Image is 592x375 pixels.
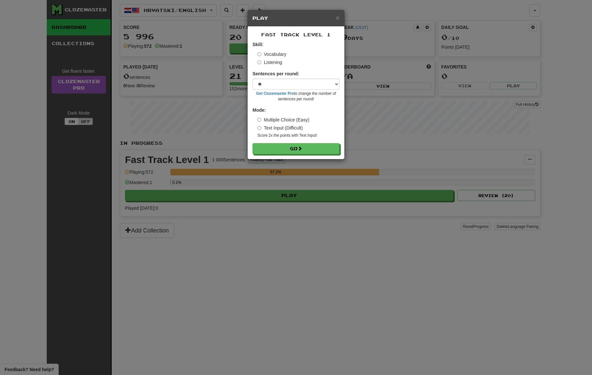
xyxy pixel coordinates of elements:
input: Vocabulary [257,52,261,56]
input: Listening [257,60,261,64]
input: Multiple Choice (Easy) [257,118,261,122]
a: Get Clozemaster Pro [256,91,294,96]
label: Listening [257,59,282,66]
label: Vocabulary [257,51,286,57]
h5: Play [253,15,339,21]
input: Text Input (Difficult) [257,126,261,130]
label: Text Input (Difficult) [257,125,303,131]
small: Score 2x the points with Text Input ! [257,133,339,138]
button: Close [336,14,339,21]
span: × [336,14,339,21]
small: to change the number of sentences per round! [253,91,339,102]
strong: Skill: [253,42,263,47]
label: Multiple Choice (Easy) [257,117,309,123]
span: Fast Track Level 1 [261,32,331,37]
label: Sentences per round: [253,70,299,77]
strong: Mode: [253,107,266,113]
button: Go [253,143,339,154]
